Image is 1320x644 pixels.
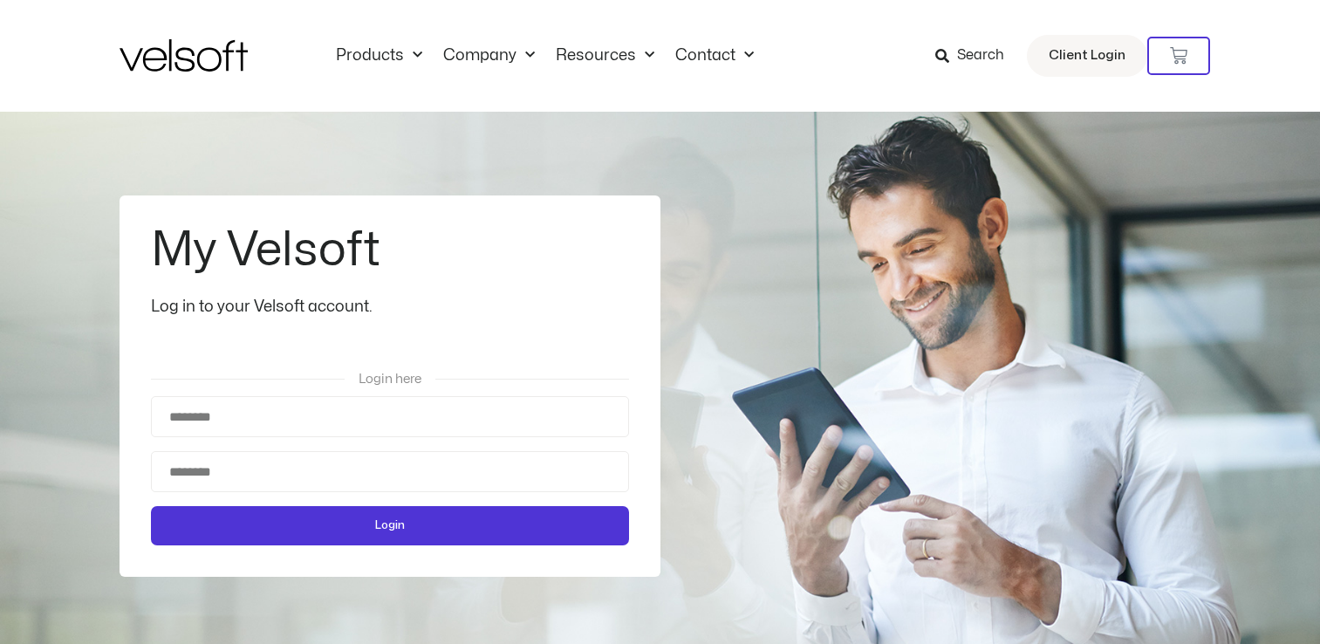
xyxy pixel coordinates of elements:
[325,46,433,65] a: ProductsMenu Toggle
[325,46,764,65] nav: Menu
[359,373,421,386] span: Login here
[375,517,405,535] span: Login
[433,46,545,65] a: CompanyMenu Toggle
[1049,45,1125,67] span: Client Login
[935,41,1016,71] a: Search
[120,39,248,72] img: Velsoft Training Materials
[957,45,1004,67] span: Search
[151,506,629,545] button: Login
[151,295,629,319] div: Log in to your Velsoft account.
[545,46,665,65] a: ResourcesMenu Toggle
[665,46,764,65] a: ContactMenu Toggle
[1027,35,1147,77] a: Client Login
[151,227,625,274] h2: My Velsoft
